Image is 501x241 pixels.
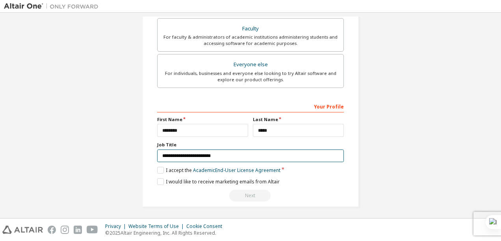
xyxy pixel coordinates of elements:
[74,226,82,234] img: linkedin.svg
[87,226,98,234] img: youtube.svg
[162,23,339,34] div: Faculty
[186,223,227,230] div: Cookie Consent
[162,59,339,70] div: Everyone else
[157,190,344,202] div: Read and acccept EULA to continue
[157,100,344,112] div: Your Profile
[157,116,248,123] label: First Name
[4,2,102,10] img: Altair One
[61,226,69,234] img: instagram.svg
[193,167,280,174] a: Academic End-User License Agreement
[2,226,43,234] img: altair_logo.svg
[48,226,56,234] img: facebook.svg
[253,116,344,123] label: Last Name
[105,230,227,236] p: © 2025 Altair Engineering, Inc. All Rights Reserved.
[128,223,186,230] div: Website Terms of Use
[157,178,280,185] label: I would like to receive marketing emails from Altair
[105,223,128,230] div: Privacy
[157,167,280,174] label: I accept the
[162,70,339,83] div: For individuals, businesses and everyone else looking to try Altair software and explore our prod...
[162,34,339,47] div: For faculty & administrators of academic institutions administering students and accessing softwa...
[157,142,344,148] label: Job Title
